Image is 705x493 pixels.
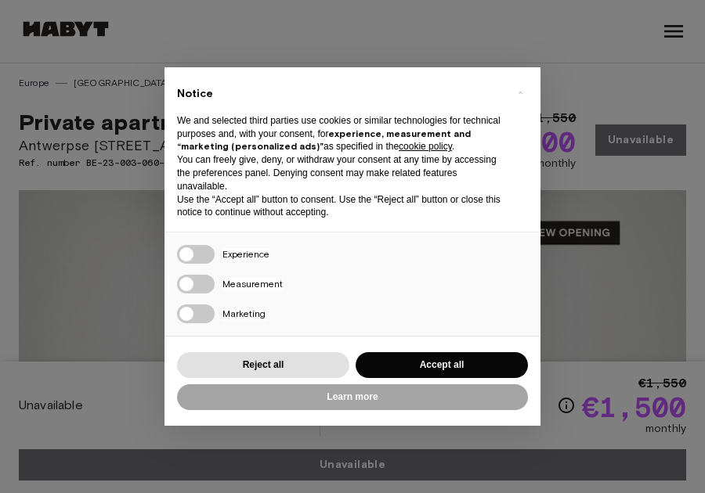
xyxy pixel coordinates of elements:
p: You can freely give, deny, or withdraw your consent at any time by accessing the preferences pane... [177,153,503,193]
p: We and selected third parties use cookies or similar technologies for technical purposes and, wit... [177,114,503,153]
button: Learn more [177,384,528,410]
strong: experience, measurement and “marketing (personalized ads)” [177,128,471,153]
button: Accept all [356,352,528,378]
span: Marketing [222,308,266,321]
h2: Notice [177,86,503,102]
span: Measurement [222,278,283,291]
span: Experience [222,248,269,261]
button: Reject all [177,352,349,378]
a: cookie policy [399,141,452,152]
button: Close this notice [508,80,533,105]
span: × [518,83,523,102]
p: Use the “Accept all” button to consent. Use the “Reject all” button or close this notice to conti... [177,193,503,220]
